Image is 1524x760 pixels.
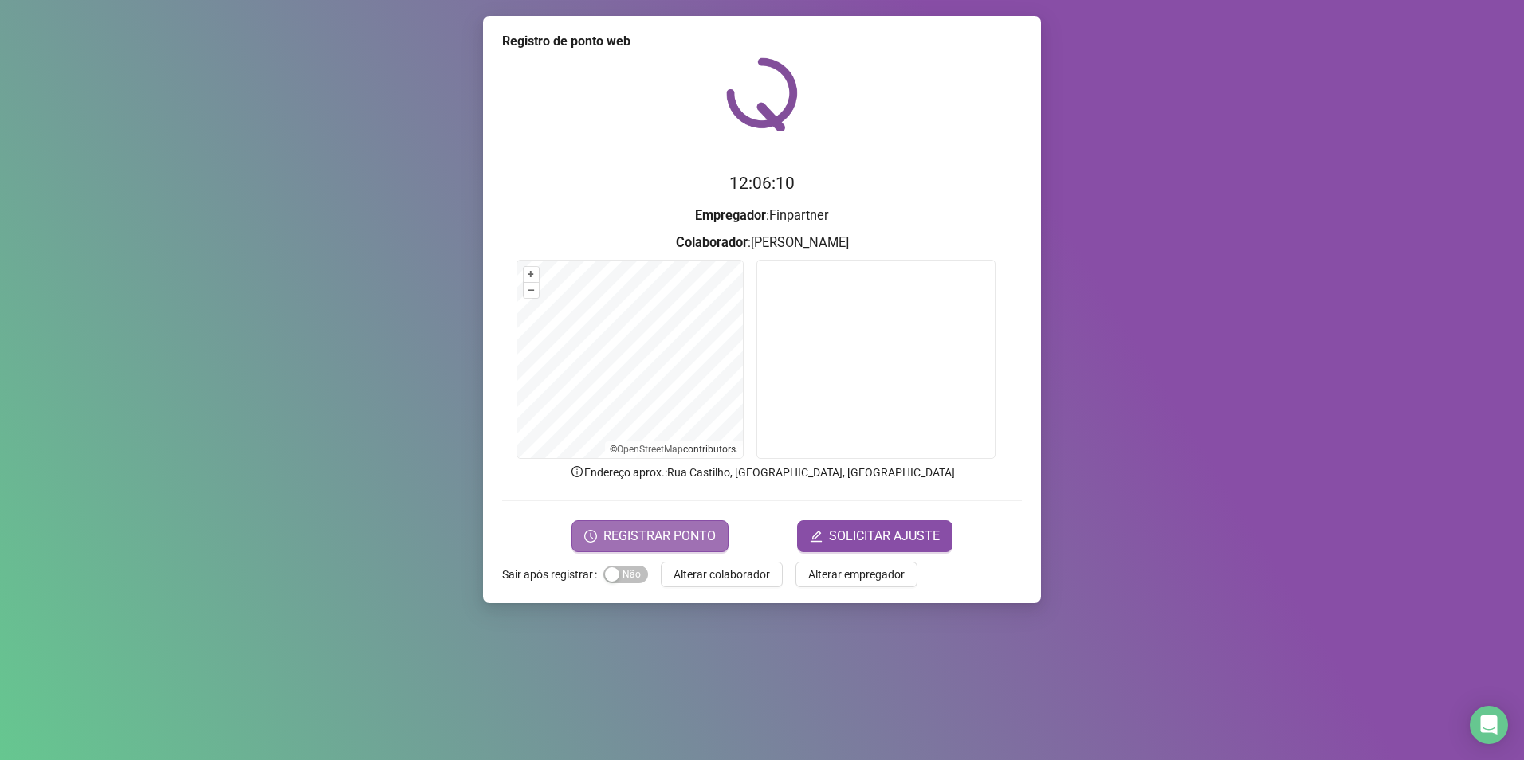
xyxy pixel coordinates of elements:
[729,174,795,193] time: 12:06:10
[502,206,1022,226] h3: : Finpartner
[584,530,597,543] span: clock-circle
[610,444,738,455] li: © contributors.
[829,527,940,546] span: SOLICITAR AJUSTE
[570,464,584,479] span: info-circle
[603,527,716,546] span: REGISTRAR PONTO
[1470,706,1508,744] div: Open Intercom Messenger
[810,530,823,543] span: edit
[617,444,683,455] a: OpenStreetMap
[502,32,1022,51] div: Registro de ponto web
[676,235,748,250] strong: Colaborador
[797,520,953,552] button: editSOLICITAR AJUSTE
[502,562,603,587] label: Sair após registrar
[795,562,917,587] button: Alterar empregador
[571,520,729,552] button: REGISTRAR PONTO
[808,566,905,583] span: Alterar empregador
[726,57,798,131] img: QRPoint
[695,208,766,223] strong: Empregador
[674,566,770,583] span: Alterar colaborador
[661,562,783,587] button: Alterar colaborador
[502,464,1022,481] p: Endereço aprox. : Rua Castilho, [GEOGRAPHIC_DATA], [GEOGRAPHIC_DATA]
[524,283,539,298] button: –
[524,267,539,282] button: +
[502,233,1022,253] h3: : [PERSON_NAME]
